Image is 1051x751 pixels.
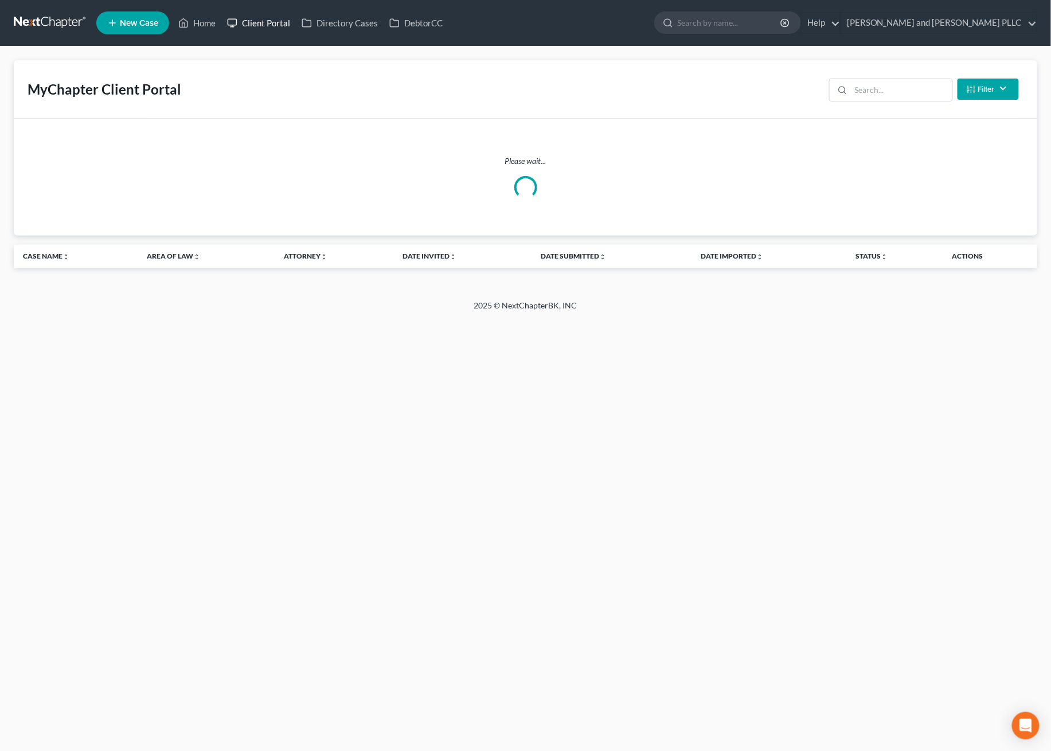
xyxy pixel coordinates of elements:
i: unfold_more [756,253,763,260]
a: Date Submittedunfold_more [541,252,606,260]
i: unfold_more [881,253,888,260]
button: Filter [958,79,1019,100]
a: [PERSON_NAME] and [PERSON_NAME] PLLC [841,13,1037,33]
a: Home [173,13,221,33]
a: Client Portal [221,13,296,33]
a: Attorneyunfold_more [284,252,327,260]
a: DebtorCC [384,13,448,33]
i: unfold_more [599,253,606,260]
input: Search by name... [677,12,782,33]
a: Area of Lawunfold_more [147,252,200,260]
a: Date Invitedunfold_more [403,252,456,260]
i: unfold_more [193,253,200,260]
th: Actions [943,245,1037,268]
div: Open Intercom Messenger [1012,712,1040,740]
div: 2025 © NextChapterBK, INC [199,300,853,320]
a: Date Importedunfold_more [701,252,763,260]
p: Please wait... [23,155,1028,167]
a: Statusunfold_more [855,252,888,260]
div: MyChapter Client Portal [28,80,181,99]
i: unfold_more [450,253,456,260]
i: unfold_more [321,253,327,260]
a: Help [802,13,840,33]
input: Search... [851,79,952,101]
a: Directory Cases [296,13,384,33]
a: Case Nameunfold_more [23,252,69,260]
i: unfold_more [62,253,69,260]
span: New Case [120,19,158,28]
